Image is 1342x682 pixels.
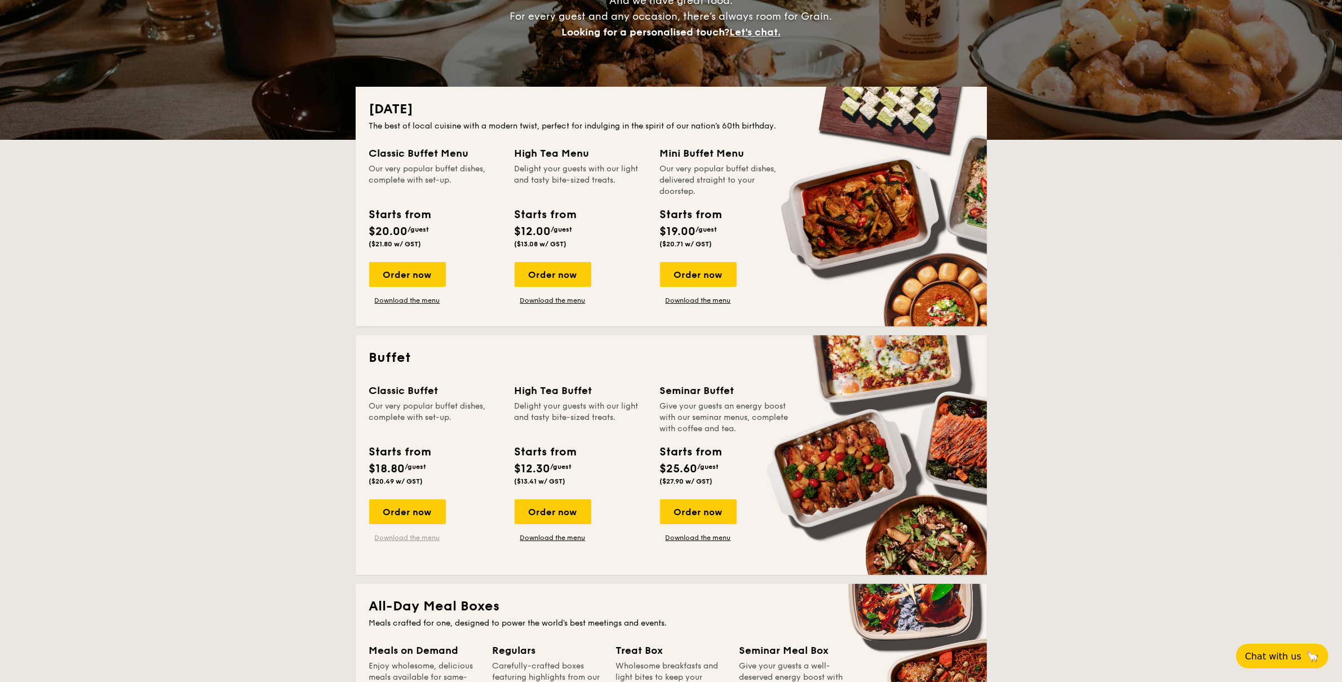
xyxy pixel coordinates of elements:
span: $25.60 [660,462,698,476]
a: Download the menu [660,296,737,305]
div: Order now [369,262,446,287]
span: ($13.08 w/ GST) [515,240,567,248]
span: Chat with us [1245,651,1301,662]
span: /guest [551,463,572,471]
span: Looking for a personalised touch? [561,26,729,38]
span: /guest [551,225,573,233]
span: ($20.49 w/ GST) [369,477,423,485]
div: Regulars [493,643,603,658]
div: High Tea Menu [515,145,646,161]
a: Download the menu [369,533,446,542]
span: $18.80 [369,462,405,476]
div: Order now [369,499,446,524]
div: Starts from [369,444,431,460]
div: Starts from [515,444,576,460]
div: Give your guests an energy boost with our seminar menus, complete with coffee and tea. [660,401,792,435]
span: /guest [408,225,429,233]
div: Meals on Demand [369,643,479,658]
div: High Tea Buffet [515,383,646,398]
div: Treat Box [616,643,726,658]
div: Delight your guests with our light and tasty bite-sized treats. [515,401,646,435]
span: $20.00 [369,225,408,238]
a: Download the menu [515,296,591,305]
span: 🦙 [1306,650,1319,663]
h2: Buffet [369,349,973,367]
div: Classic Buffet Menu [369,145,501,161]
span: /guest [405,463,427,471]
a: Download the menu [660,533,737,542]
span: $12.00 [515,225,551,238]
div: Our very popular buffet dishes, complete with set-up. [369,401,501,435]
span: ($21.80 w/ GST) [369,240,422,248]
a: Download the menu [515,533,591,542]
div: Order now [660,499,737,524]
div: Our very popular buffet dishes, delivered straight to your doorstep. [660,163,792,197]
div: Seminar Buffet [660,383,792,398]
div: Meals crafted for one, designed to power the world's best meetings and events. [369,618,973,629]
div: Starts from [369,206,431,223]
div: Seminar Meal Box [739,643,849,658]
div: Starts from [660,444,721,460]
span: ($13.41 w/ GST) [515,477,566,485]
div: Mini Buffet Menu [660,145,792,161]
div: Our very popular buffet dishes, complete with set-up. [369,163,501,197]
div: Order now [515,262,591,287]
a: Download the menu [369,296,446,305]
div: The best of local cuisine with a modern twist, perfect for indulging in the spirit of our nation’... [369,121,973,132]
span: $12.30 [515,462,551,476]
span: /guest [698,463,719,471]
div: Starts from [660,206,721,223]
span: ($27.90 w/ GST) [660,477,713,485]
span: $19.00 [660,225,696,238]
h2: [DATE] [369,100,973,118]
div: Starts from [515,206,576,223]
button: Chat with us🦙 [1236,644,1328,668]
span: ($20.71 w/ GST) [660,240,712,248]
h2: All-Day Meal Boxes [369,597,973,615]
div: Classic Buffet [369,383,501,398]
div: Delight your guests with our light and tasty bite-sized treats. [515,163,646,197]
span: /guest [696,225,717,233]
span: Let's chat. [729,26,781,38]
div: Order now [515,499,591,524]
div: Order now [660,262,737,287]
